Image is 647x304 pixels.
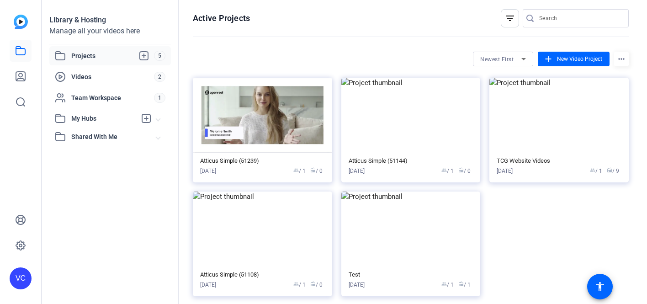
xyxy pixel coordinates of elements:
span: group [293,167,299,173]
mat-icon: add [543,54,553,64]
div: [DATE] [200,167,216,175]
mat-icon: filter_list [504,13,515,24]
span: / 1 [441,167,454,175]
div: Atticus Simple (51239) [200,157,325,165]
span: radio [607,167,612,173]
mat-expansion-panel-header: Shared With Me [49,128,171,146]
img: Project thumbnail [341,78,481,153]
button: New Video Project [538,52,610,66]
div: [DATE] [200,281,216,289]
span: 2 [154,72,165,82]
mat-expansion-panel-header: My Hubs [49,109,171,128]
div: [DATE] [349,167,365,175]
span: / 1 [458,281,471,289]
span: group [293,281,299,287]
span: My Hubs [71,114,136,123]
div: Test [349,271,473,278]
input: Search [539,13,621,24]
span: 1 [154,93,165,103]
div: Atticus Simple (51108) [200,271,325,278]
img: Project thumbnail [193,192,332,267]
span: / 1 [293,167,306,175]
div: [DATE] [349,281,365,289]
span: / 0 [458,167,471,175]
span: / 9 [607,167,619,175]
span: / 1 [293,281,306,289]
span: / 0 [310,281,323,289]
img: Project thumbnail [193,78,332,153]
span: Projects [71,50,154,61]
span: / 1 [590,167,602,175]
div: TCG Website Videos [497,157,621,165]
span: radio [310,167,316,173]
mat-icon: more_horiz [614,52,629,66]
span: group [590,167,595,173]
span: group [441,167,447,173]
img: Project thumbnail [341,192,481,267]
span: radio [458,281,464,287]
div: Manage all your videos here [49,26,171,37]
span: New Video Project [557,55,602,63]
span: Videos [71,72,154,81]
img: Project thumbnail [489,78,629,153]
img: blue-gradient.svg [14,15,28,29]
span: Shared With Me [71,132,156,142]
span: Team Workspace [71,93,154,102]
mat-icon: accessibility [594,281,605,292]
span: radio [458,167,464,173]
div: Library & Hosting [49,15,171,26]
span: group [441,281,447,287]
span: / 1 [441,281,454,289]
span: 5 [154,51,165,61]
h1: Active Projects [193,13,250,24]
span: Newest First [480,56,514,63]
div: [DATE] [497,167,513,175]
div: VC [10,267,32,289]
div: Atticus Simple (51144) [349,157,473,165]
span: radio [310,281,316,287]
span: / 0 [310,167,323,175]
